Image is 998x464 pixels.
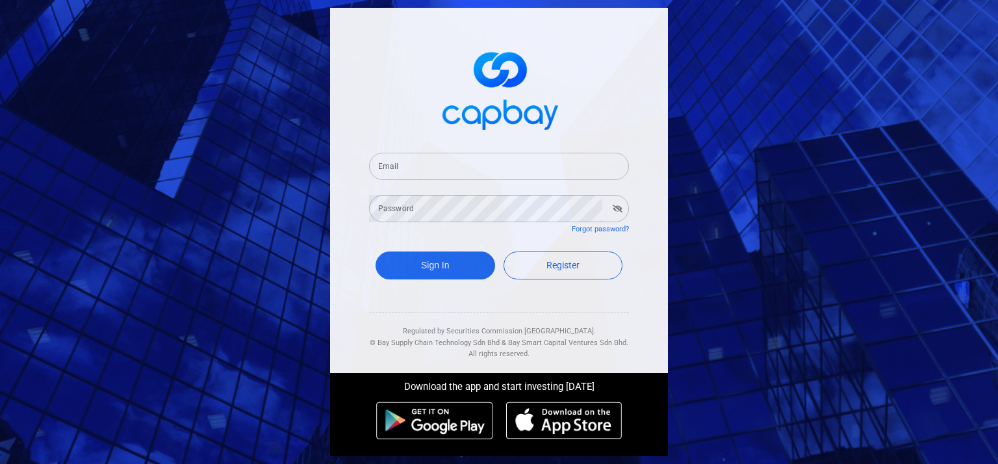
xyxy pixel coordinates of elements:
a: Forgot password? [572,225,629,233]
a: Register [504,251,623,279]
button: Sign In [376,251,495,279]
div: Download the app and start investing [DATE] [320,373,678,395]
span: Bay Smart Capital Ventures Sdn Bhd. [508,339,628,347]
span: Register [546,260,580,270]
img: logo [434,40,564,137]
span: © Bay Supply Chain Technology Sdn Bhd [370,339,500,347]
img: android [376,402,493,439]
div: Regulated by Securities Commission [GEOGRAPHIC_DATA]. & All rights reserved. [369,313,629,360]
img: ios [506,402,622,439]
